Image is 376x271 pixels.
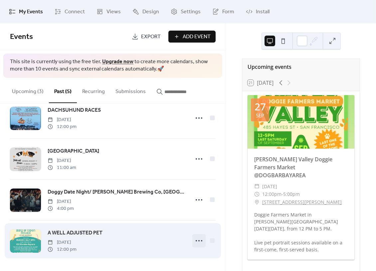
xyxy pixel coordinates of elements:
span: My Events [19,8,43,16]
a: A WELL ADJUSTED PET [48,229,102,237]
span: 12:00pm [262,190,282,198]
a: Form [207,3,239,21]
div: Upcoming events [242,59,360,75]
span: 5:00pm [283,190,300,198]
span: 11:00 am [48,164,76,171]
span: Events [10,30,33,44]
a: Settings [166,3,206,21]
a: Upgrade now [102,57,133,67]
a: [GEOGRAPHIC_DATA] [48,147,99,156]
span: Views [106,8,121,16]
div: [PERSON_NAME] Valley Doggie Farmers Market @DOGBARBAYAREA [248,155,354,179]
div: Doggie Farmers Market in [PERSON_NAME][GEOGRAPHIC_DATA] [DATE][DATE], from 12 PM to 5 PM. Live pe... [248,211,354,253]
span: Add Event [183,33,211,41]
span: Export [141,33,161,41]
span: [DATE] [48,116,77,123]
a: My Events [4,3,48,21]
a: Views [92,3,126,21]
span: 12:00 pm [48,246,77,253]
span: [DATE] [262,183,277,191]
div: ​ [254,190,260,198]
span: Form [222,8,234,16]
a: Install [241,3,275,21]
span: 4:00 pm [48,205,74,212]
a: Export [127,31,166,43]
button: Add Event [168,31,216,43]
span: Install [256,8,270,16]
button: Recurring [77,78,110,102]
span: [DATE] [48,198,74,205]
span: DACHSUHUND RACES [48,106,101,114]
span: [DATE] [48,157,76,164]
span: This site is currently using the free tier. to create more calendars, show more than 10 events an... [10,58,216,73]
a: Doggy Date Night/ [PERSON_NAME] Brewing Co, [GEOGRAPHIC_DATA] [48,188,186,197]
span: [GEOGRAPHIC_DATA] [48,147,99,155]
div: Sep [256,113,264,118]
div: ​ [254,198,260,206]
span: Connect [65,8,85,16]
span: 12:00 pm [48,123,77,130]
a: Connect [50,3,90,21]
button: Upcoming (3) [7,78,49,102]
button: Past (5) [49,78,77,103]
span: [DATE] [48,239,77,246]
button: Submissions [110,78,151,102]
a: Design [127,3,164,21]
a: DACHSUHUND RACES [48,106,101,115]
span: Doggy Date Night/ [PERSON_NAME] Brewing Co, [GEOGRAPHIC_DATA] [48,188,186,196]
span: - [282,190,283,198]
div: 27 [255,102,266,112]
div: ​ [254,183,260,191]
span: Settings [181,8,201,16]
a: [STREET_ADDRESS][PERSON_NAME] [262,198,342,206]
span: Design [142,8,159,16]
